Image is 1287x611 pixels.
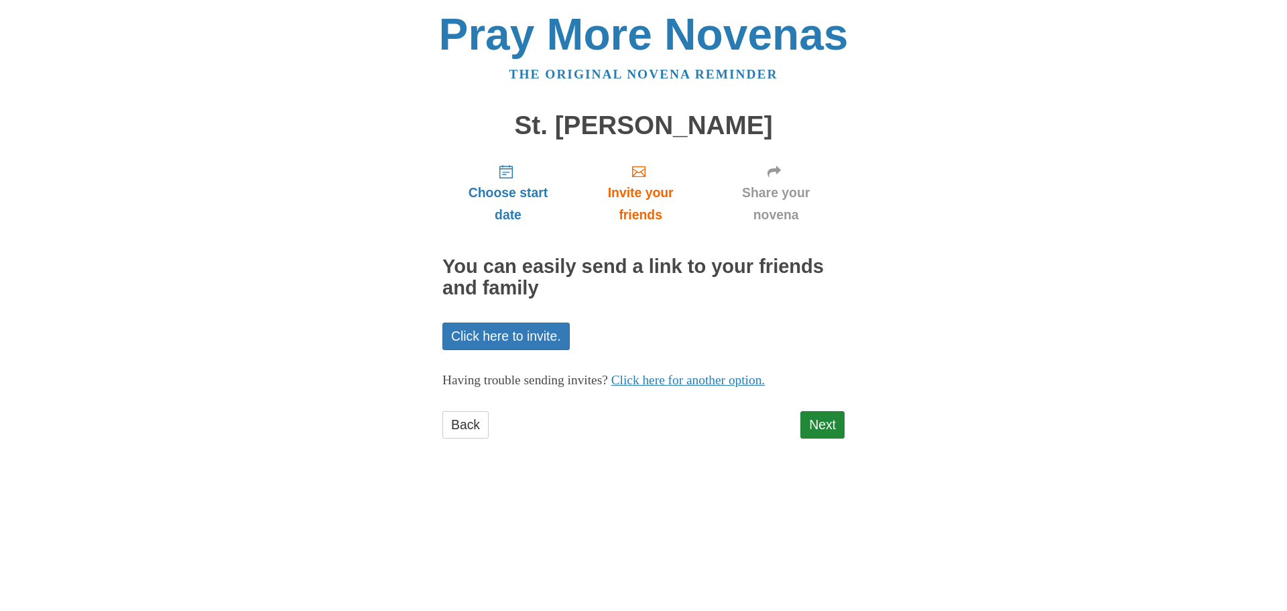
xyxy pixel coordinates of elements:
a: Pray More Novenas [439,9,849,59]
a: Next [800,411,845,439]
span: Having trouble sending invites? [442,373,608,387]
a: Choose start date [442,153,574,233]
span: Invite your friends [587,182,694,226]
a: Invite your friends [574,153,707,233]
a: Back [442,411,489,439]
span: Share your novena [721,182,831,226]
a: The original novena reminder [509,67,778,81]
span: Choose start date [456,182,560,226]
h1: St. [PERSON_NAME] [442,111,845,140]
h2: You can easily send a link to your friends and family [442,256,845,299]
a: Click here to invite. [442,323,570,350]
a: Share your novena [707,153,845,233]
a: Click here for another option. [611,373,765,387]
